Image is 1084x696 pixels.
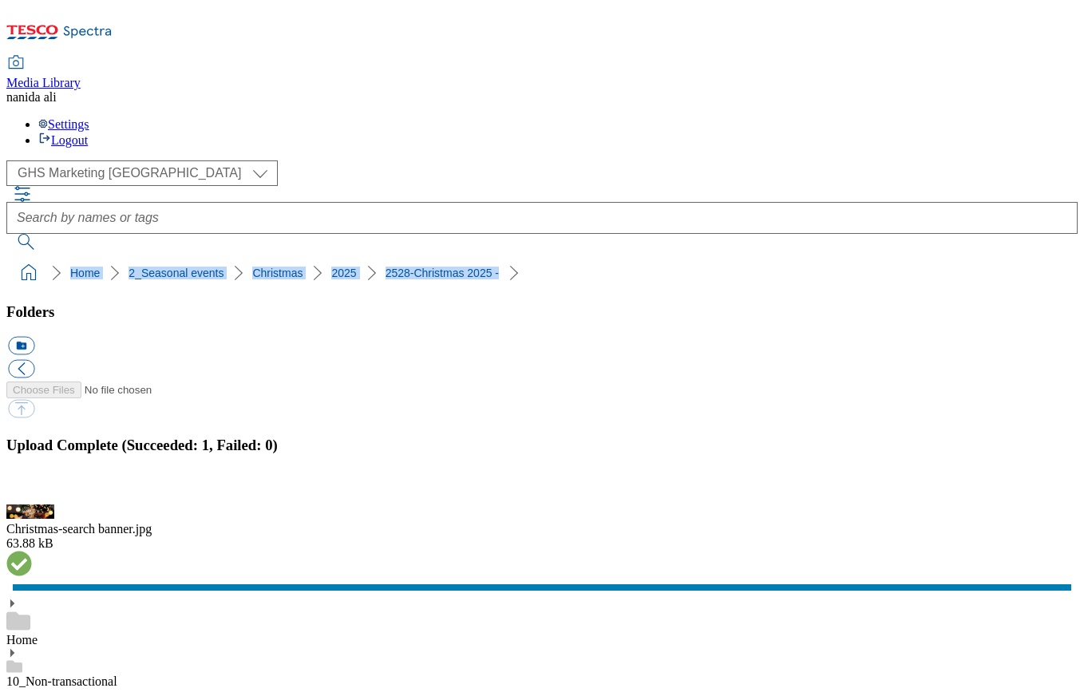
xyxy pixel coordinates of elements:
[6,437,1078,454] h3: Upload Complete (Succeeded: 1, Failed: 0)
[6,57,81,90] a: Media Library
[6,258,1078,288] nav: breadcrumb
[38,117,89,131] a: Settings
[6,633,38,647] a: Home
[16,260,42,286] a: home
[6,504,54,519] img: preview
[386,267,499,279] a: 2528-Christmas 2025 -
[18,90,57,104] span: nida ali
[252,267,303,279] a: Christmas
[6,522,1078,536] div: Christmas-search banner.jpg
[129,267,224,279] a: 2_Seasonal events
[6,76,81,89] span: Media Library
[331,267,356,279] a: 2025
[6,674,117,688] a: 10_Non-transactional
[6,90,18,104] span: na
[6,303,1078,321] h3: Folders
[6,536,1078,551] div: 63.88 kB
[70,267,100,279] a: Home
[6,202,1078,234] input: Search by names or tags
[38,133,88,147] a: Logout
